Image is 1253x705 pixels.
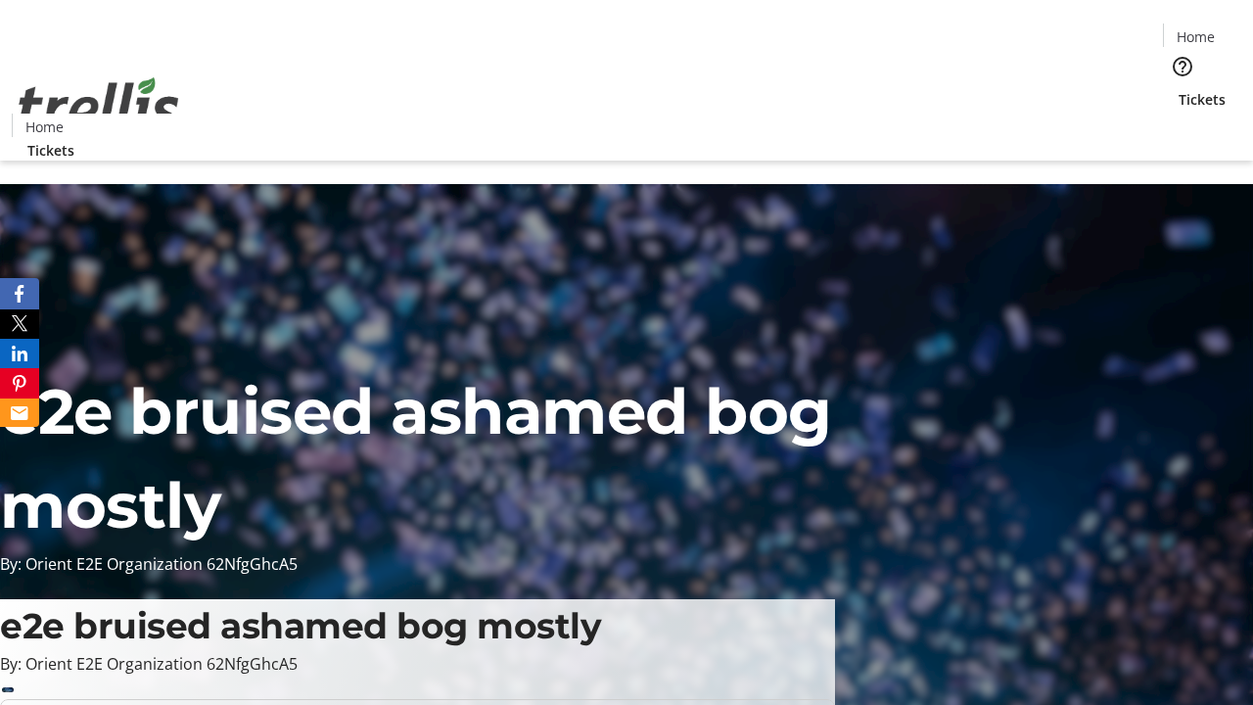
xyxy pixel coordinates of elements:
button: Cart [1163,110,1202,149]
span: Home [25,117,64,137]
span: Tickets [1179,89,1226,110]
a: Home [13,117,75,137]
img: Orient E2E Organization 62NfgGhcA5's Logo [12,56,186,154]
span: Home [1177,26,1215,47]
a: Home [1164,26,1227,47]
span: Tickets [27,140,74,161]
a: Tickets [12,140,90,161]
button: Help [1163,47,1202,86]
a: Tickets [1163,89,1241,110]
